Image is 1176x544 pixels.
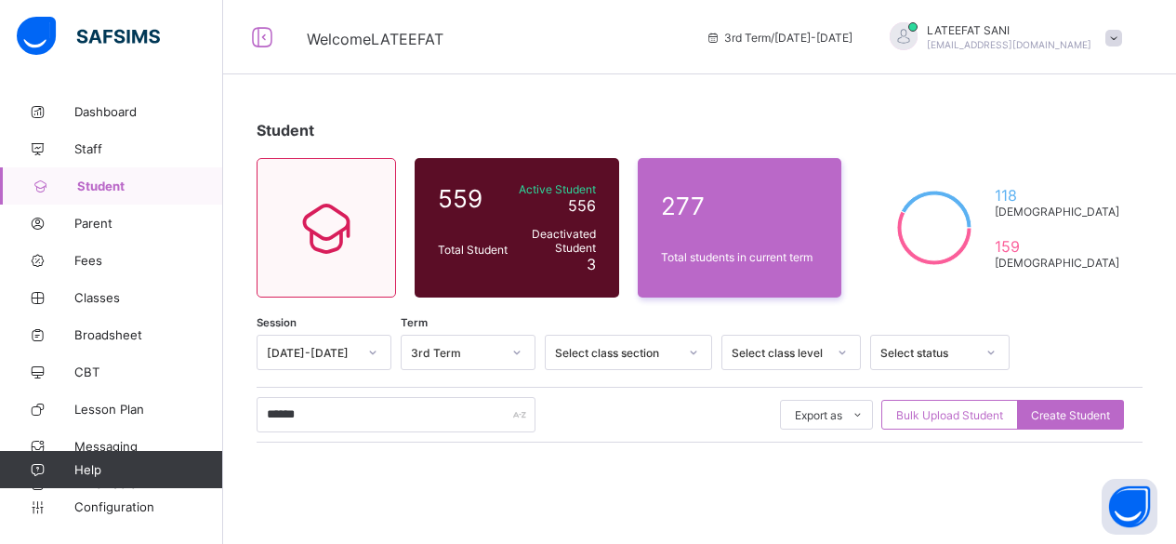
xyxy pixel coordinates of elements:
span: 118 [995,186,1119,205]
span: Help [74,462,222,477]
span: Bulk Upload Student [896,408,1003,422]
img: safsims [17,17,160,56]
span: 159 [995,237,1119,256]
div: [DATE]-[DATE] [267,346,357,360]
span: [DEMOGRAPHIC_DATA] [995,256,1119,270]
span: 556 [568,196,596,215]
span: Export as [795,408,842,422]
div: LATEEFATSANI [871,22,1131,53]
span: Term [401,316,428,329]
span: Configuration [74,499,222,514]
span: Active Student [517,182,596,196]
span: [DEMOGRAPHIC_DATA] [995,205,1119,219]
span: Parent [74,216,223,231]
span: LATEEFAT SANI [927,23,1091,37]
span: CBT [74,365,223,379]
div: Total Student [433,238,512,261]
span: 277 [661,192,819,220]
span: Lesson Plan [74,402,223,417]
span: Session [257,316,297,329]
span: 559 [438,184,508,213]
span: session/term information [706,31,852,45]
span: Messaging [74,439,223,454]
button: Open asap [1102,479,1157,535]
span: Student [257,121,314,139]
span: Broadsheet [74,327,223,342]
span: Total students in current term [661,250,819,264]
span: Student [77,179,223,193]
span: [EMAIL_ADDRESS][DOMAIN_NAME] [927,39,1091,50]
div: Select status [880,346,975,360]
span: Classes [74,290,223,305]
div: Select class level [732,346,826,360]
span: Create Student [1031,408,1110,422]
span: Fees [74,253,223,268]
span: Staff [74,141,223,156]
div: Select class section [555,346,678,360]
span: Deactivated Student [517,227,596,255]
span: Welcome LATEEFAT [307,30,443,48]
span: Dashboard [74,104,223,119]
span: 3 [587,255,596,273]
div: 3rd Term [411,346,501,360]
